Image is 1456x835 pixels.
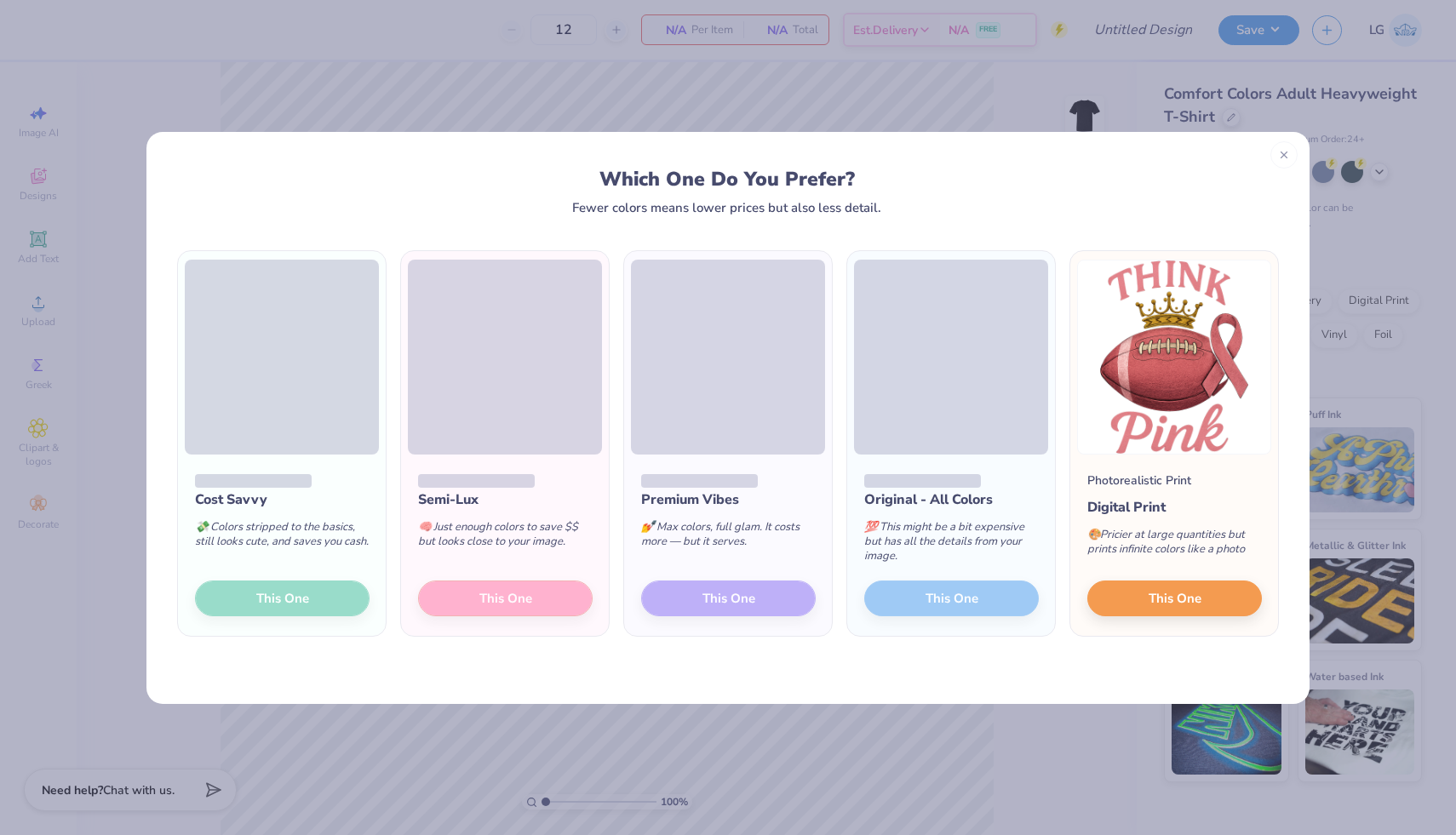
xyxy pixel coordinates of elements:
div: Which One Do You Prefer? [193,168,1262,191]
div: Max colors, full glam. It costs more — but it serves. [641,510,816,566]
div: Premium Vibes [641,489,816,510]
span: 💅 [641,519,655,535]
div: Original - All Colors [864,489,1039,510]
span: This One [1149,588,1201,608]
div: Pricier at large quantities but prints infinite colors like a photo [1087,518,1262,574]
span: 💸 [195,519,209,535]
div: Photorealistic Print [1087,472,1191,489]
button: This One [1087,580,1262,616]
span: 💯 [864,519,878,535]
div: Semi-Lux [418,489,593,510]
div: Cost Savvy [195,489,370,510]
span: 🎨 [1087,527,1101,542]
span: 🧠 [418,519,432,535]
div: Colors stripped to the basics, still looks cute, and saves you cash. [195,510,370,566]
div: Fewer colors means lower prices but also less detail. [572,201,881,214]
div: Digital Print [1087,497,1262,518]
img: Photorealistic preview [1077,260,1271,455]
div: This might be a bit expensive but has all the details from your image. [864,510,1039,580]
div: Just enough colors to save $$ but looks close to your image. [418,510,593,566]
